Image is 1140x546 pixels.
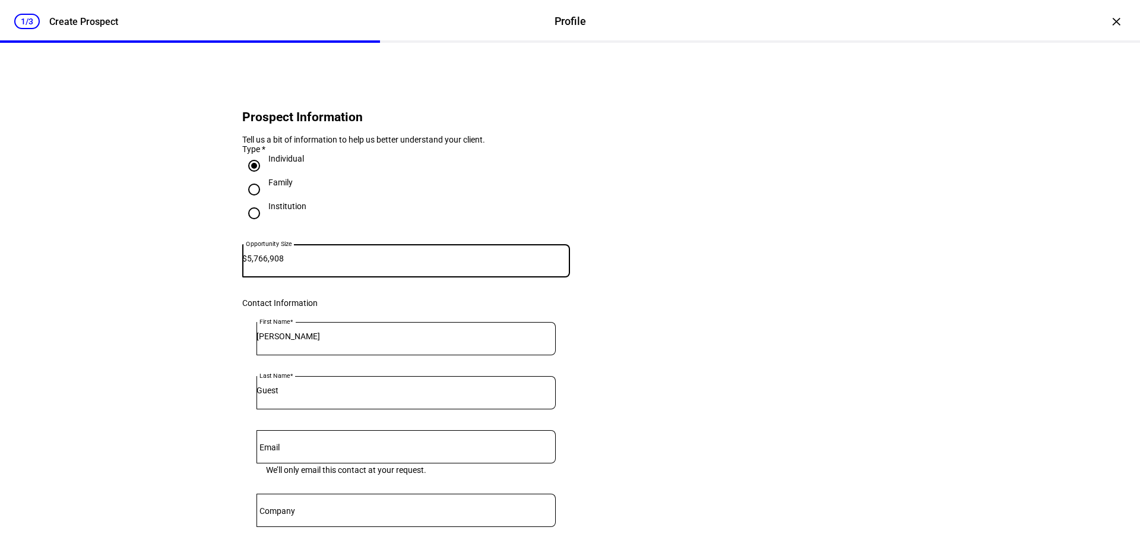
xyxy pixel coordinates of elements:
mat-label: Email [259,443,280,452]
div: 1/3 [14,14,40,29]
mat-label: First Name [259,318,290,325]
div: Institution [268,201,306,211]
div: × [1107,12,1126,31]
mat-hint: We’ll only email this contact at your request. [266,463,426,475]
h2: Prospect Information [242,110,570,124]
div: Type * [242,144,570,154]
div: Family [268,178,293,187]
div: Individual [268,154,304,163]
mat-label: Opportunity Size [246,240,292,247]
mat-label: Last Name [259,372,290,379]
mat-label: Company [259,506,295,516]
div: Profile [555,14,586,29]
span: $ [242,254,247,263]
div: Create Prospect [49,16,118,27]
div: Contact Information [242,298,570,308]
div: Tell us a bit of information to help us better understand your client. [242,135,570,144]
